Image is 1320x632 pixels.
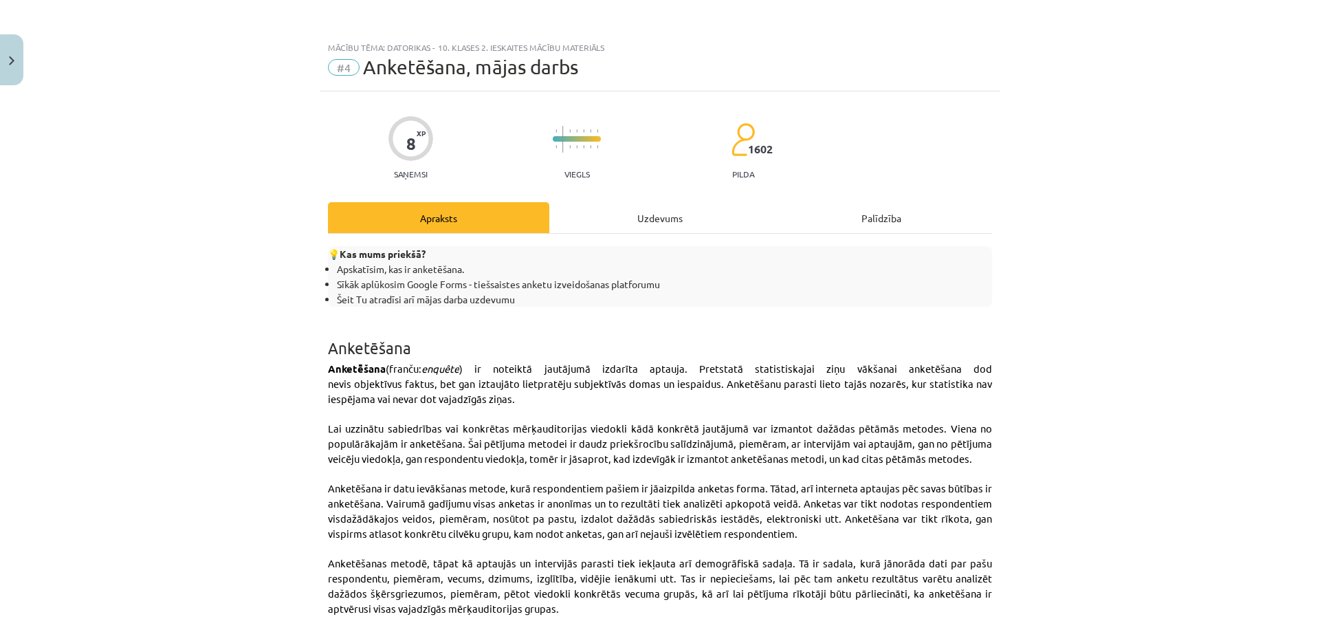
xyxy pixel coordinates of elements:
[590,129,591,133] img: icon-short-line-57e1e144782c952c97e751825c79c345078a6d821885a25fce030b3d8c18986b.svg
[406,134,416,153] div: 8
[597,129,598,133] img: icon-short-line-57e1e144782c952c97e751825c79c345078a6d821885a25fce030b3d8c18986b.svg
[337,293,515,305] span: Šeit Tu atradīsi arī mājas darba uzdevumu
[328,248,426,260] span: 💡
[576,145,577,149] img: icon-short-line-57e1e144782c952c97e751825c79c345078a6d821885a25fce030b3d8c18986b.svg
[328,362,386,375] span: Anketēšana
[564,169,590,179] p: Viegls
[583,145,584,149] img: icon-short-line-57e1e144782c952c97e751825c79c345078a6d821885a25fce030b3d8c18986b.svg
[771,202,992,233] div: Palīdzība
[555,145,557,149] img: icon-short-line-57e1e144782c952c97e751825c79c345078a6d821885a25fce030b3d8c18986b.svg
[328,362,992,405] span: ) ir noteiktā jautājumā izdarīta aptauja. Pretstatā statistiskajai ziņu vākšanai anketēšana dod n...
[328,43,992,52] div: Mācību tēma: Datorikas - 10. klases 2. ieskaites mācību materiāls
[328,202,549,233] div: Apraksts
[328,481,992,540] span: Anketēšana ir datu ievākšanas metode, kurā respondentiem pašiem ir jāaizpilda anketas forma. Tāta...
[417,129,426,137] span: XP
[337,263,464,275] span: Apskatīsim, kas ir anketēšana.
[386,362,421,375] span: (franču:
[583,129,584,133] img: icon-short-line-57e1e144782c952c97e751825c79c345078a6d821885a25fce030b3d8c18986b.svg
[363,56,578,78] span: Anketēšana, mājas darbs
[328,422,992,465] span: Lai uzzinātu sabiedrības vai konkrētas mērķauditorijas viedokli kādā konkrētā jautājumā var izman...
[576,129,577,133] img: icon-short-line-57e1e144782c952c97e751825c79c345078a6d821885a25fce030b3d8c18986b.svg
[388,169,433,179] p: Saņemsi
[555,129,557,133] img: icon-short-line-57e1e144782c952c97e751825c79c345078a6d821885a25fce030b3d8c18986b.svg
[328,59,360,76] span: #4
[748,143,773,155] span: 1602
[569,145,571,149] img: icon-short-line-57e1e144782c952c97e751825c79c345078a6d821885a25fce030b3d8c18986b.svg
[9,56,14,65] img: icon-close-lesson-0947bae3869378f0d4975bcd49f059093ad1ed9edebbc8119c70593378902aed.svg
[569,129,571,133] img: icon-short-line-57e1e144782c952c97e751825c79c345078a6d821885a25fce030b3d8c18986b.svg
[732,169,754,179] p: pilda
[590,145,591,149] img: icon-short-line-57e1e144782c952c97e751825c79c345078a6d821885a25fce030b3d8c18986b.svg
[337,278,660,290] span: Sīkāk aplūkosim Google Forms - tiešsaistes anketu izveidošanas platforumu
[328,314,992,357] h1: Anketēšana
[549,202,771,233] div: Uzdevums
[731,122,755,157] img: students-c634bb4e5e11cddfef0936a35e636f08e4e9abd3cc4e673bd6f9a4125e45ecb1.svg
[328,556,992,615] span: Anketēšanas metodē, tāpat kā aptaujās un intervijās parasti tiek iekļauta arī demogrāfiskā sadaļa...
[340,248,426,260] b: Kas mums priekšā?
[421,362,459,375] span: enquête
[562,126,564,153] img: icon-long-line-d9ea69661e0d244f92f715978eff75569469978d946b2353a9bb055b3ed8787d.svg
[597,145,598,149] img: icon-short-line-57e1e144782c952c97e751825c79c345078a6d821885a25fce030b3d8c18986b.svg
